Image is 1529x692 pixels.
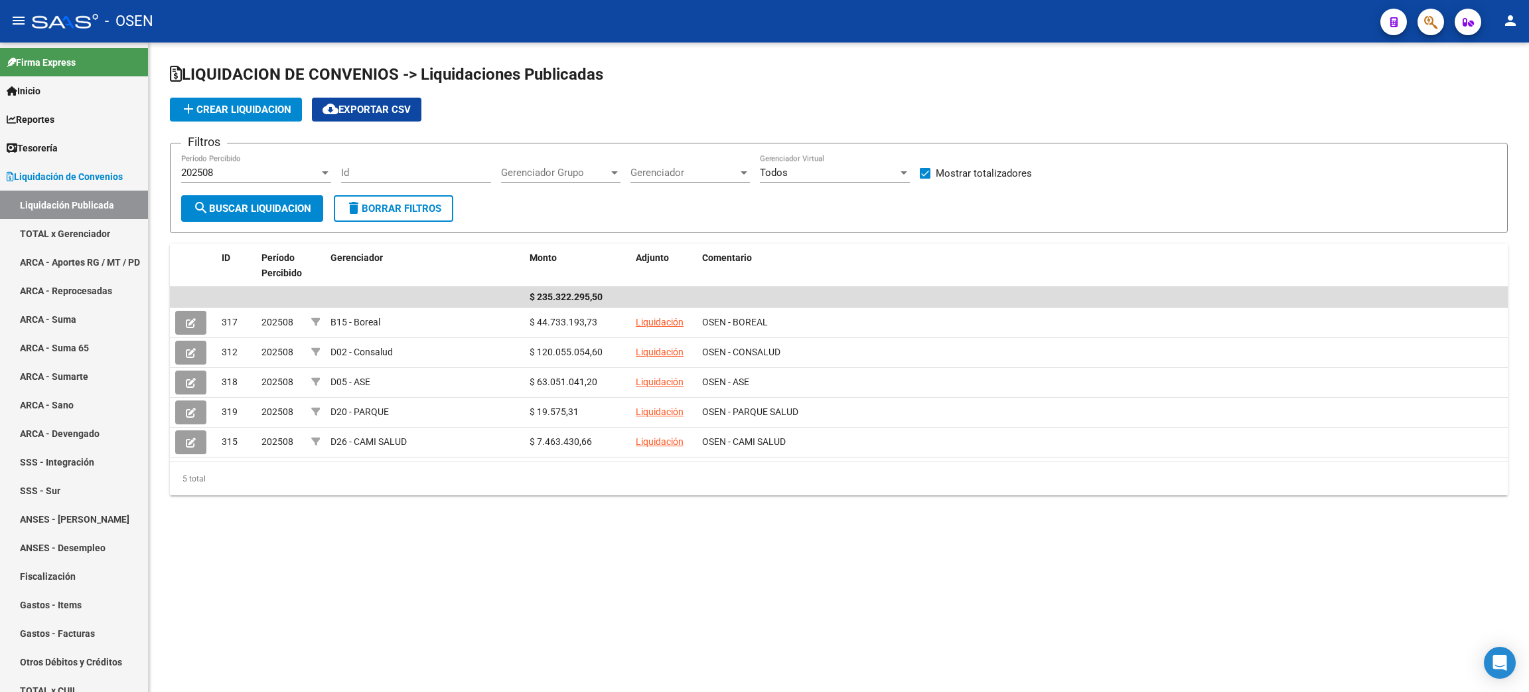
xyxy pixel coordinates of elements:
span: OSEN - CAMI SALUD [702,436,786,447]
span: LIQUIDACION DE CONVENIOS -> Liquidaciones Publicadas [170,65,603,84]
a: Liquidación [636,347,684,357]
div: $ 7.463.430,66 [530,434,625,450]
span: 319 [222,406,238,417]
mat-icon: person [1502,13,1518,29]
datatable-header-cell: Adjunto [630,244,697,302]
span: - OSEN [105,7,153,36]
mat-icon: search [193,200,209,216]
datatable-header-cell: Gerenciador [325,244,524,302]
button: Crear Liquidacion [170,98,302,122]
datatable-header-cell: ID [216,244,256,302]
span: Monto [530,252,557,263]
span: $ 235.322.295,50 [530,292,603,302]
datatable-header-cell: Período Percibido [256,244,306,302]
span: 202508 [261,317,293,327]
div: $ 44.733.193,73 [530,315,625,330]
span: 318 [222,377,238,387]
span: D05 - ASE [330,377,370,387]
span: OSEN - CONSALUD [702,347,780,357]
div: $ 19.575,31 [530,404,625,420]
span: ID [222,252,230,263]
span: Tesorería [7,141,58,155]
span: Mostrar totalizadores [936,165,1032,181]
span: Borrar Filtros [346,203,441,215]
a: Liquidación [636,317,684,327]
span: 317 [222,317,238,327]
h3: Filtros [181,133,227,151]
span: 202508 [181,167,213,179]
mat-icon: menu [11,13,27,29]
span: Crear Liquidacion [181,104,291,116]
mat-icon: cloud_download [323,101,338,117]
span: 315 [222,436,238,447]
span: Buscar Liquidacion [193,203,311,215]
button: Exportar CSV [312,98,421,122]
span: Firma Express [7,55,76,70]
mat-icon: add [181,101,196,117]
span: Comentario [702,252,752,263]
span: Gerenciador Grupo [501,167,609,179]
span: Gerenciador [630,167,738,179]
button: Borrar Filtros [334,195,453,222]
span: Adjunto [636,252,669,263]
span: OSEN - ASE [702,377,749,387]
datatable-header-cell: Monto [524,244,630,302]
a: Liquidación [636,436,684,447]
button: Buscar Liquidacion [181,195,323,222]
span: Gerenciador [330,252,383,263]
a: Liquidación [636,406,684,417]
span: Reportes [7,112,54,127]
span: Exportar CSV [323,104,411,116]
span: OSEN - PARQUE SALUD [702,406,798,417]
span: B15 - Boreal [330,317,380,327]
span: Todos [760,167,788,179]
span: 202508 [261,406,293,417]
span: D26 - CAMI SALUD [330,436,407,447]
span: OSEN - BOREAL [702,317,768,327]
span: Inicio [7,84,40,98]
div: $ 63.051.041,20 [530,375,625,390]
div: Open Intercom Messenger [1484,647,1516,679]
datatable-header-cell: Comentario [697,244,1508,302]
span: Período Percibido [261,252,302,278]
span: D02 - Consalud [330,347,393,357]
span: 202508 [261,347,293,357]
span: 202508 [261,436,293,447]
a: Liquidación [636,377,684,387]
div: $ 120.055.054,60 [530,345,625,360]
span: 202508 [261,377,293,387]
span: D20 - PARQUE [330,406,389,417]
span: Liquidación de Convenios [7,169,123,184]
div: 5 total [170,462,1508,495]
span: 312 [222,347,238,357]
mat-icon: delete [346,200,362,216]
